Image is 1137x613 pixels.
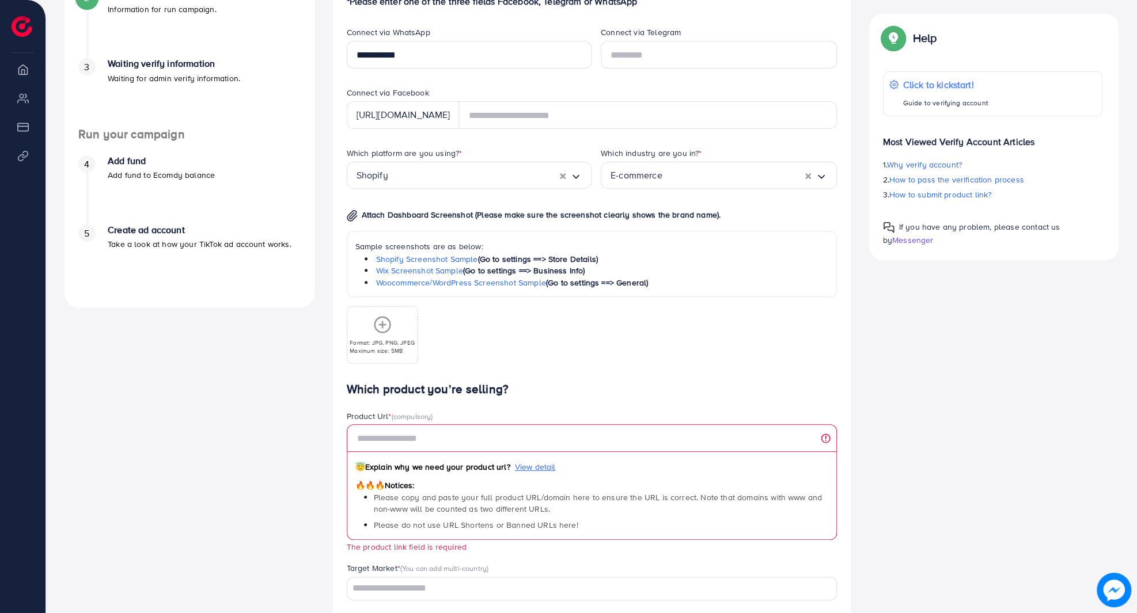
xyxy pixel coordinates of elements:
[515,461,556,473] span: View detail
[347,382,837,397] h4: Which product you’re selling?
[376,265,463,276] a: Wix Screenshot Sample
[350,338,415,347] p: Format: JPG, PNG, JPEG
[347,410,433,422] label: Product Url
[1097,573,1131,607] img: image
[347,577,837,600] div: Search for option
[889,189,991,200] span: How to submit product link?
[892,234,933,246] span: Messenger
[355,461,510,473] span: Explain why we need your product url?
[348,580,822,597] input: Search for option
[355,479,415,491] span: Notices:
[478,253,598,265] span: (Go to settings ==> Store Details)
[374,492,823,515] span: Please copy and paste your full product URL/domain here to ensure the URL is correct. Note that d...
[355,239,828,253] p: Sample screenshots are as below:
[883,158,1103,172] p: 1.
[347,26,430,38] label: Connect via WhatsApp
[108,71,240,85] p: Waiting for admin verify information.
[903,78,988,92] p: Click to kickstart!
[376,277,546,288] a: Woocommerce/WordPress Screenshot Sample
[546,277,648,288] span: (Go to settings ==> General)
[883,125,1103,149] p: Most Viewed Verify Account Articles
[883,173,1103,186] p: 2.
[12,16,32,37] img: logo
[65,224,314,294] li: Create ad account
[108,2,217,16] p: Information for run campaign.
[65,127,314,142] h4: Run your campaign
[65,58,314,127] li: Waiting verify information
[347,87,429,98] label: Connect via Facebook
[601,147,702,159] label: Which industry are you in?
[903,96,988,110] p: Guide to verifying account
[913,31,937,45] p: Help
[347,101,460,129] div: [URL][DOMAIN_NAME]
[463,265,585,276] span: (Go to settings ==> Business Info)
[376,253,478,265] a: Shopify Screenshot Sample
[560,169,566,182] button: Clear Selected
[805,169,811,182] button: Clear Selected
[108,58,240,69] h4: Waiting verify information
[601,162,837,189] div: Search for option
[108,224,291,235] h4: Create ad account
[883,28,904,48] img: Popup guide
[889,174,1024,185] span: How to pass the verification process
[84,227,89,240] span: 5
[108,237,291,251] p: Take a look at how your TikTok ad account works.
[362,209,721,220] span: Attach Dashboard Screenshot (Please make sure the screenshot clearly shows the brand name).
[347,541,467,552] small: The product link field is required
[883,222,895,233] img: Popup guide
[84,60,89,74] span: 3
[611,166,662,184] span: E-commerce
[400,563,488,573] span: (You can add multi-country)
[347,562,489,574] label: Target Market
[108,155,215,166] h4: Add fund
[883,188,1103,201] p: 3.
[662,166,805,184] input: Search for option
[357,166,388,184] span: Shopify
[355,461,365,473] span: 😇
[347,147,463,159] label: Which platform are you using?
[347,210,358,222] img: img
[388,166,560,184] input: Search for option
[887,159,962,170] span: Why verify account?
[601,26,681,38] label: Connect via Telegram
[108,168,215,182] p: Add fund to Ecomdy balance
[65,155,314,224] li: Add fund
[350,347,415,355] p: Maximum size: 5MB
[347,162,592,189] div: Search for option
[374,519,578,531] span: Please do not use URL Shortens or Banned URLs here!
[391,411,433,421] span: (compulsory)
[883,221,1060,246] span: If you have any problem, please contact us by
[84,158,89,171] span: 4
[355,479,385,491] span: 🔥🔥🔥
